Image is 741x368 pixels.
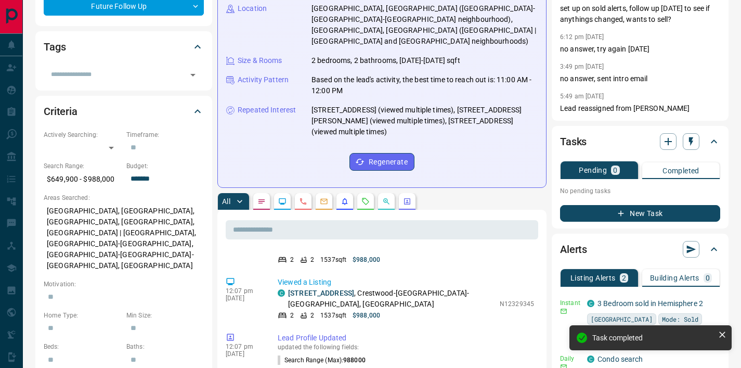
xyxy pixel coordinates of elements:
p: Listing Alerts [570,274,616,282]
p: Instant [560,298,581,308]
p: 0 [613,167,617,174]
span: Mode: Sold [662,314,698,324]
p: 5:49 am [DATE] [560,93,604,100]
div: condos.ca [587,300,594,307]
p: [DATE] [226,350,262,358]
p: Size & Rooms [238,55,282,66]
div: Tags [44,34,204,59]
h2: Tags [44,39,66,55]
p: Search Range: [44,161,121,171]
p: Building Alerts [650,274,699,282]
svg: Agent Actions [403,197,411,206]
p: N12329345 [500,299,534,309]
svg: Email [560,308,567,315]
p: Activity Pattern [238,74,289,85]
svg: Requests [361,197,370,206]
button: Regenerate [349,153,414,171]
svg: Emails [320,197,328,206]
p: Completed [662,167,699,174]
p: 2 [622,274,626,282]
p: Budget: [126,161,204,171]
p: 2 [310,255,314,264]
div: Task completed [592,334,714,342]
svg: Calls [299,197,307,206]
p: Home Type: [44,311,121,320]
p: no answer, sent intro email [560,73,720,84]
p: 2 [310,311,314,320]
a: [STREET_ADDRESS] [288,289,354,297]
svg: Lead Browsing Activity [278,197,287,206]
a: 3 Bedroom sold in Hemisphere 2 [597,299,703,308]
h2: Tasks [560,133,587,150]
button: Open [186,68,200,82]
p: Lead Profile Updated [278,333,534,344]
p: Pending [579,167,607,174]
p: 2 [290,311,294,320]
span: 988000 [343,357,366,364]
svg: Listing Alerts [341,197,349,206]
div: Criteria [44,99,204,124]
p: no answer, try again [DATE] [560,44,720,55]
p: Beds: [44,342,121,351]
p: 12:07 pm [226,343,262,350]
p: Search Range (Max) : [278,356,366,365]
p: Repeated Interest [238,105,296,116]
p: Min Size: [126,311,204,320]
h2: Criteria [44,103,77,120]
p: Viewed a Listing [278,277,534,288]
p: , Crestwood-[GEOGRAPHIC_DATA]-[GEOGRAPHIC_DATA], [GEOGRAPHIC_DATA] [288,288,495,310]
svg: Notes [257,197,266,206]
p: 0 [706,274,710,282]
p: [DATE] [226,295,262,302]
p: 1537 sqft [320,255,346,264]
p: No pending tasks [560,183,720,199]
p: 3:49 pm [DATE] [560,63,604,70]
p: Timeframe: [126,130,204,139]
p: Lead reassigned from [PERSON_NAME] [560,103,720,114]
svg: Opportunities [382,197,391,206]
p: 2 bedrooms, 2 bathrooms, [DATE]-[DATE] sqft [311,55,460,66]
p: 2 [290,255,294,264]
p: Baths: [126,342,204,351]
button: New Task [560,205,720,222]
p: [STREET_ADDRESS] (viewed multiple times), [STREET_ADDRESS][PERSON_NAME] (viewed multiple times), ... [311,105,538,137]
p: Areas Searched: [44,193,204,202]
p: 1537 sqft [320,311,346,320]
p: Motivation: [44,280,204,289]
p: $988,000 [353,255,380,264]
div: Tasks [560,129,720,154]
h2: Alerts [560,241,587,258]
p: Location [238,3,267,14]
p: Actively Searching: [44,130,121,139]
p: [GEOGRAPHIC_DATA], [GEOGRAPHIC_DATA], [GEOGRAPHIC_DATA], [GEOGRAPHIC_DATA], [GEOGRAPHIC_DATA] | [... [44,202,204,274]
p: 6:12 pm [DATE] [560,33,604,41]
p: Based on the lead's activity, the best time to reach out is: 11:00 AM - 12:00 PM [311,74,538,96]
p: 12:07 pm [226,287,262,295]
div: Alerts [560,237,720,262]
div: condos.ca [278,289,285,297]
p: $649,900 - $988,000 [44,171,121,188]
p: Daily [560,354,581,363]
p: updated the following fields: [278,344,534,351]
p: $988,000 [353,311,380,320]
p: All [222,198,230,205]
span: [GEOGRAPHIC_DATA] [591,314,653,324]
p: [GEOGRAPHIC_DATA], [GEOGRAPHIC_DATA] ([GEOGRAPHIC_DATA]-[GEOGRAPHIC_DATA]-[GEOGRAPHIC_DATA] neigh... [311,3,538,47]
